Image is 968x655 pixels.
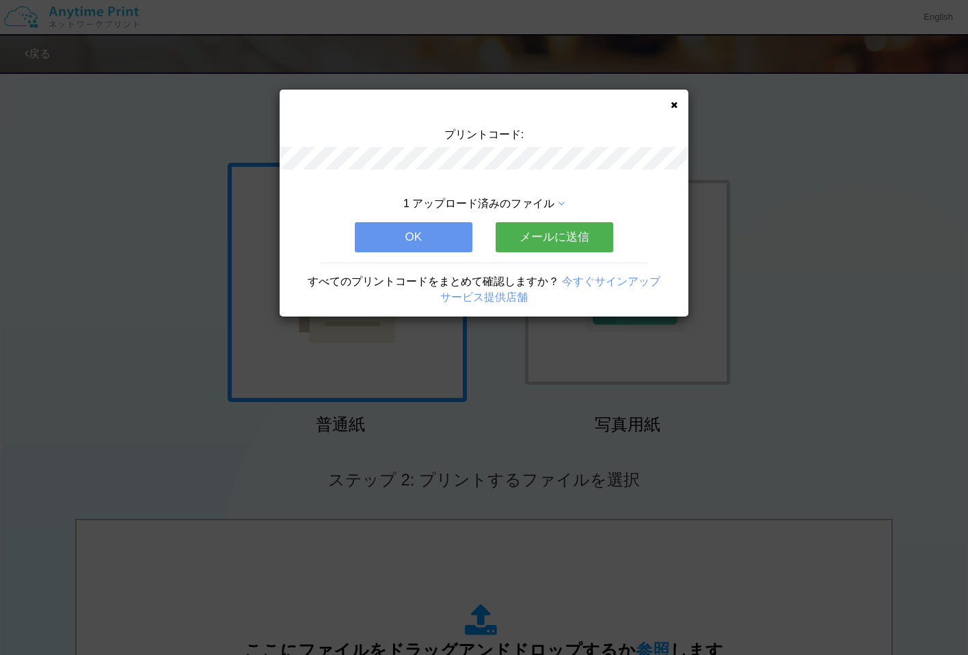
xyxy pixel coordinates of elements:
[440,291,528,303] a: サービス提供店舗
[308,276,559,287] span: すべてのプリントコードをまとめて確認しますか？
[562,276,660,287] a: 今すぐサインアップ
[444,129,524,140] span: プリントコード:
[403,198,554,209] span: 1 アップロード済みのファイル
[355,222,472,252] button: OK
[496,222,613,252] button: メールに送信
